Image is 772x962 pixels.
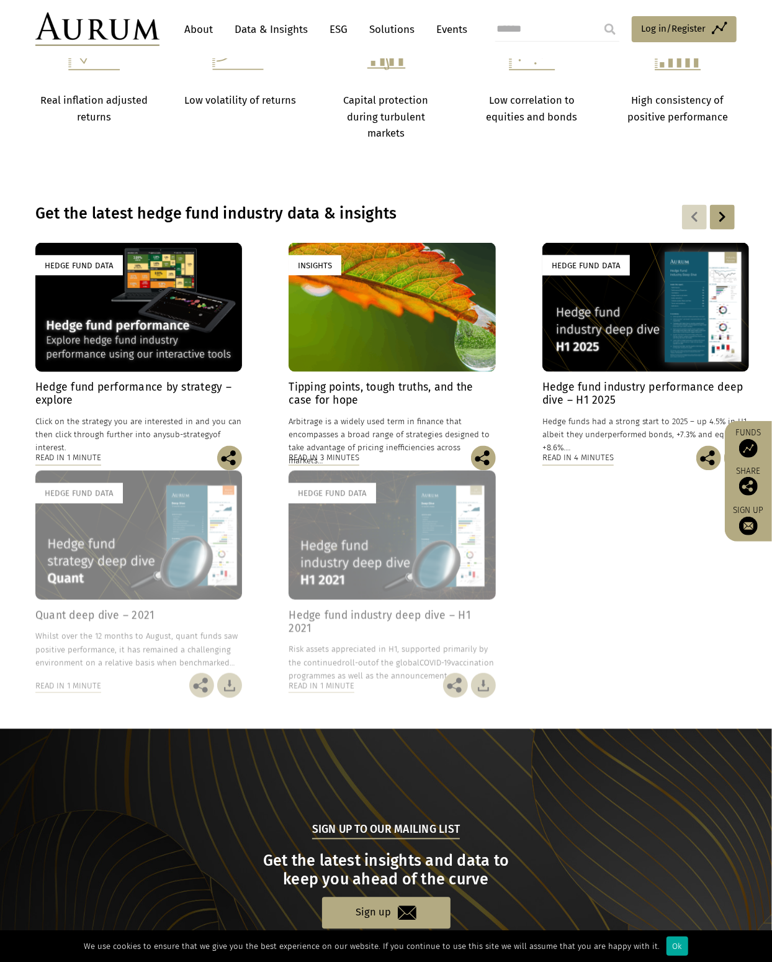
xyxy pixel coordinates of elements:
div: Share [731,467,766,496]
img: Share this post [739,477,758,496]
img: Download Article [217,673,242,698]
div: Hedge Fund Data [542,255,630,276]
img: Share this post [217,446,242,471]
h4: Hedge fund industry performance deep dive – H1 2025 [542,381,749,407]
h4: Hedge fund performance by strategy – explore [35,381,242,407]
h4: Hedge fund industry deep dive – H1 2021 [289,609,495,635]
h3: Get the latest hedge fund industry data & insights [35,204,577,223]
input: Submit [598,17,622,42]
h5: Sign up to our mailing list [312,822,460,840]
div: Hedge Fund Data [35,255,123,276]
a: Sign up [322,897,451,929]
div: Hedge Fund Data [289,483,376,504]
img: Share this post [471,446,496,471]
div: Read in 1 minute [289,679,354,693]
div: Read in 4 minutes [542,452,614,465]
div: Read in 3 minutes [289,452,359,465]
strong: High consistency of positive performance [627,94,728,122]
img: Aurum [35,12,159,46]
div: Read in 1 minute [35,679,101,693]
a: Funds [731,427,766,458]
img: Share this post [189,673,214,698]
h4: Tipping points, tough truths, and the case for hope [289,381,495,407]
a: Data & Insights [228,18,314,41]
img: Access Funds [739,439,758,458]
img: Sign up to our newsletter [739,517,758,535]
a: About [178,18,219,41]
span: COVID-19 [420,658,451,668]
p: Whilst over the 12 months to August, quant funds saw positive performance, it has remained a chal... [35,630,242,669]
strong: Low correlation to equities and bonds [487,94,578,122]
img: Share this post [443,673,468,698]
strong: Capital protection during turbulent markets [343,94,428,139]
a: Insights Tipping points, tough truths, and the case for hope Arbitrage is a widely used term in f... [289,243,495,446]
div: Read in 1 minute [35,452,101,465]
h3: Get the latest insights and data to keep you ahead of the curve [37,852,735,889]
p: Click on the strategy you are interested in and you can then click through further into any of in... [35,415,242,455]
a: Hedge Fund Data Hedge fund performance by strategy – explore Click on the strategy you are intere... [35,243,242,446]
p: Arbitrage is a widely used term in finance that encompasses a broad range of strategies designed ... [289,415,495,468]
a: Hedge Fund Data Hedge fund industry performance deep dive – H1 2025 Hedge funds had a strong star... [542,243,749,446]
a: Sign up [731,505,766,535]
a: Events [430,18,467,41]
p: Hedge funds had a strong start to 2025 – up 4.5% in H1, albeit they underperformed bonds, +7.3% a... [542,415,749,455]
a: ESG [323,18,354,41]
span: Log in/Register [641,21,706,36]
div: Insights [289,255,341,276]
span: roll-out [342,658,371,668]
img: Download Article [471,673,496,698]
a: Solutions [363,18,421,41]
strong: Real inflation adjusted returns [40,94,148,122]
div: Hedge Fund Data [35,483,123,504]
span: sub-strategy [166,430,213,440]
p: Risk assets appreciated in H1, supported primarily by the continued of the global vaccination pro... [289,643,495,682]
a: Log in/Register [632,16,737,42]
img: Share this post [696,446,721,471]
h4: Quant deep dive – 2021 [35,609,242,622]
strong: Low volatility of returns [184,94,296,106]
div: Ok [667,937,688,956]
